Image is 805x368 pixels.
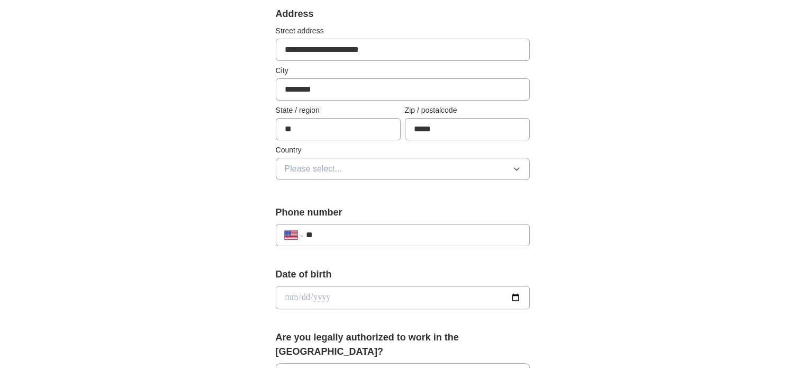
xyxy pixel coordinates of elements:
[276,158,530,180] button: Please select...
[276,145,530,156] label: Country
[276,330,530,359] label: Are you legally authorized to work in the [GEOGRAPHIC_DATA]?
[276,65,530,76] label: City
[285,163,342,175] span: Please select...
[405,105,530,116] label: Zip / postalcode
[276,267,530,282] label: Date of birth
[276,7,530,21] div: Address
[276,105,401,116] label: State / region
[276,25,530,37] label: Street address
[276,205,530,220] label: Phone number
